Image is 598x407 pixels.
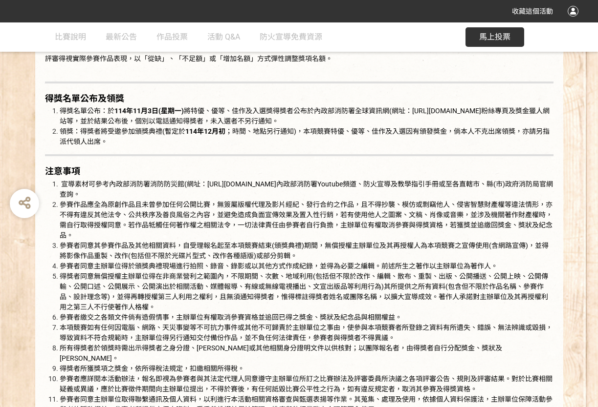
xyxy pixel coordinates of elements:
span: 參賽者應詳閱本活動辦法，報名即視為參賽者與其法定代理人同意遵守主辦單位所訂之比賽辦法及評審委員所決議之各項評審公告、規則及評審結果。對於比賽相關疑義或異議，應於比賽徵件期間向主辦單位提出，不得於... [60,375,553,393]
span: 馬上投票 [479,32,510,41]
span: 得獎者所獲獎項之獎金，依所得稅法規定，扣繳相關所得稅。 [60,365,244,372]
strong: 114年12月初 [185,127,225,135]
span: 參賽者同意主辦單位得於頒獎典禮現場進行拍照、錄音、錄影或以其他方式作成紀錄，並得為必要之編輯。前述所生之著作以主辦單位為著作人。 [60,262,498,270]
span: 所有得獎者於領獎時需出示得獎者之身分證、[PERSON_NAME]或其他相關身分證明文件以供核對；以團隊報名者，由得獎者自行分配獎金、獎狀及[PERSON_NAME]。 [60,344,502,362]
a: 防火宣導免費資源 [260,22,322,52]
span: 領獎：得獎者將受邀參加頒獎典禮(暫定於 ；時間、地點另行通知)，本項競賽特優、優等、佳作及入選因有頒發獎金，倘本人不克出席領獎，亦請另指派代領人出席。 [60,127,550,145]
span: 參賽者繳交之各類文件倘有造假情事，主辦單位有權取消參賽資格並追回已得之獎金、獎狀及紀念品與相關權益。 [60,313,402,321]
span: 比賽說明 [55,32,86,41]
a: 活動 Q&A [207,22,240,52]
strong: 114年11月3日(星期一) [114,107,184,115]
span: 參賽作品應全為原創作品且未曾參加任何公開比賽，無簽屬版權代理及影片經紀、發行合約之作品，且不得抄襲、模仿或剽竊他人、侵害智慧財產權等違法情形，亦不得有違反其他法令、公共秩序及善良風俗之內容，並避... [60,201,553,239]
span: 活動 Q&A [207,32,240,41]
a: 最新公告 [106,22,137,52]
strong: 注意事項 [45,166,80,176]
strong: 得獎名單公布及領獎 [45,93,124,103]
span: 防火宣導免費資源 [260,32,322,41]
span: 宣導素材可參考內政部消防署消防防災館(網址：[URL][DOMAIN_NAME]內政部消防署Youtube頻道、防火宣導及教學指引手冊或至各直轄市、縣(市)政府消防局官網查詢。 [60,180,553,198]
span: 最新公告 [106,32,137,41]
span: 得獎者同意無償授權主辦單位得在非商業營利之範圍內，不限期間、次數、地域利用(包括但不限於改作、編輯、散布、重製、出版、公開播送、公開上映、公開傳輸、公開口述、公開展示、公開演出於相關活動、媒體報... [60,272,548,311]
button: 馬上投票 [465,27,524,47]
span: 本項競賽如有任何因電腦、網路、天災事變等不可抗力事件或其他不可歸責於主辦單位之事由，使參與本項競賽者所登錄之資料有所遺失、錯誤、無法辨識或毀損，導致資料不符合規範時，主辦單位得另行通知交付備份作... [60,324,553,342]
a: 比賽說明 [55,22,86,52]
span: 得獎名單公布：於 將特優、優等、佳作及入選獎得獎者公布於內政部消防署全球資訊網(網址：[URL][DOMAIN_NAME]粉絲專頁及獎金獵人網站等，並於結果公布後，個別以電話通知得獎者，未入選者... [60,107,550,125]
span: 作品投票 [156,32,188,41]
span: 參賽者同意其參賽作品及其他相關資料，自受理報名起至本項競賽結束(頒獎典禮)期間，無償授權主辦單位及其再授權人為本項競賽之宣傳使用(含網路宣傳)，並得將影像作品重製、改作(包括但不限於光碟片型式、... [60,242,549,260]
span: 評審得視實際參賽作品表現，以「從缺」、「不足額」或「增加名額」方式彈性調整獎項名額。 [45,55,332,62]
span: 收藏這個活動 [512,7,553,15]
a: 作品投票 [156,22,188,52]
